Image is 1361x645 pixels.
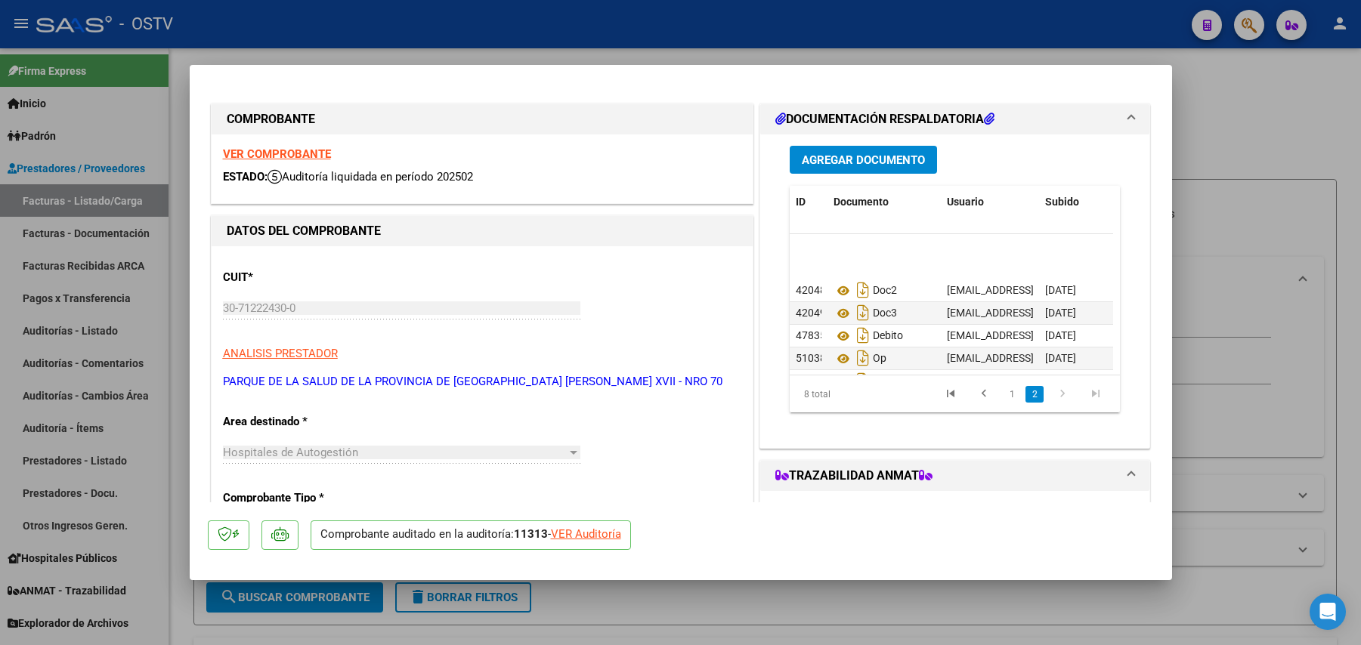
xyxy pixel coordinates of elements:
span: Op [834,353,886,365]
a: 2 [1025,386,1044,403]
span: Debito [834,330,903,342]
p: CUIT [223,269,379,286]
span: [DATE] [1045,329,1076,341]
span: [EMAIL_ADDRESS][DOMAIN_NAME] - [PERSON_NAME] [947,307,1203,319]
i: Descargar documento [853,278,873,302]
span: [EMAIL_ADDRESS][DOMAIN_NAME] - [PERSON_NAME] [947,284,1203,296]
button: Agregar Documento [790,146,937,174]
mat-expansion-panel-header: TRAZABILIDAD ANMAT [760,461,1150,491]
span: 47835 [796,329,826,341]
strong: DATOS DEL COMPROBANTE [227,224,381,238]
li: page 1 [1001,381,1023,407]
span: Usuario [947,196,984,208]
datatable-header-cell: ID [790,186,827,218]
div: VER Auditoría [551,526,621,543]
a: go to previous page [970,386,998,403]
span: [DATE] [1045,284,1076,296]
a: go to next page [1048,386,1077,403]
div: 8 total [790,375,854,413]
button: Agregar Trazabilidad [790,502,947,530]
span: [DATE] [1045,307,1076,319]
span: ID [796,196,806,208]
span: Doc3 [834,307,897,319]
i: Descargar documento [853,323,873,347]
a: VER COMPROBANTE [223,147,331,161]
span: ANALISIS PRESTADOR [223,347,338,360]
li: page 2 [1023,381,1046,407]
p: Comprobante auditado en la auditoría: - [311,520,631,550]
a: 1 [1003,386,1021,403]
p: PARQUE DE LA SALUD DE LA PROVINCIA DE [GEOGRAPHIC_DATA] [PERSON_NAME] XVII - NRO 70 [223,373,741,390]
span: Subido [1045,196,1079,208]
span: Documento [834,196,889,208]
span: [EMAIL_ADDRESS][DOMAIN_NAME] - Control y Gestion Hospitales Públicos (OSTV) [947,329,1334,341]
mat-expansion-panel-header: DOCUMENTACIÓN RESPALDATORIA [760,104,1150,134]
span: [EMAIL_ADDRESS][DOMAIN_NAME] - [PERSON_NAME] [947,352,1203,364]
a: go to first page [936,386,965,403]
strong: 11313 [514,527,548,541]
h1: TRAZABILIDAD ANMAT [775,467,933,485]
span: Doc2 [834,285,897,297]
div: Open Intercom Messenger [1310,594,1346,630]
span: Hospitales de Autogestión [223,446,358,459]
span: Agregar Documento [802,153,925,167]
datatable-header-cell: Documento [827,186,941,218]
strong: COMPROBANTE [227,112,315,126]
i: Descargar documento [853,346,873,370]
span: 51038 [796,352,826,364]
span: Auditoría liquidada en período 202502 [268,170,473,184]
span: 42048 [796,284,826,296]
p: Area destinado * [223,413,379,431]
datatable-header-cell: Usuario [941,186,1039,218]
i: Descargar documento [853,301,873,325]
div: DOCUMENTACIÓN RESPALDATORIA [760,134,1150,448]
datatable-header-cell: Subido [1039,186,1115,218]
span: [DATE] [1045,352,1076,364]
span: ESTADO: [223,170,268,184]
span: 42049 [796,307,826,319]
h1: DOCUMENTACIÓN RESPALDATORIA [775,110,994,128]
p: Comprobante Tipo * [223,489,379,507]
a: go to last page [1081,386,1110,403]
